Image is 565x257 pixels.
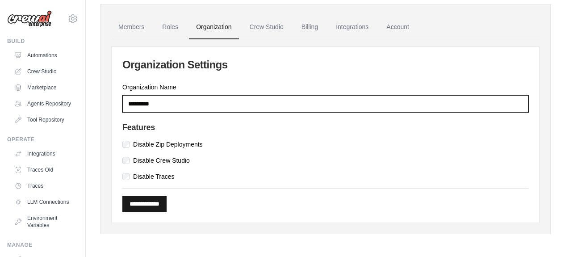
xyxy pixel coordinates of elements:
label: Disable Crew Studio [133,156,190,165]
a: Integrations [11,147,78,161]
img: Logo [7,10,52,27]
a: Marketplace [11,80,78,95]
a: Organization [189,15,239,39]
a: Integrations [329,15,376,39]
a: Tool Repository [11,113,78,127]
div: Build [7,38,78,45]
h4: Features [122,123,528,133]
a: Roles [155,15,185,39]
a: Members [111,15,151,39]
a: Crew Studio [243,15,291,39]
div: Manage [7,241,78,249]
a: Agents Repository [11,97,78,111]
label: Disable Zip Deployments [133,140,203,149]
a: Crew Studio [11,64,78,79]
a: Traces Old [11,163,78,177]
a: Automations [11,48,78,63]
a: Traces [11,179,78,193]
label: Disable Traces [133,172,175,181]
a: Account [379,15,416,39]
a: Billing [294,15,325,39]
h2: Organization Settings [122,58,528,72]
a: Environment Variables [11,211,78,232]
label: Organization Name [122,83,528,92]
div: Operate [7,136,78,143]
a: LLM Connections [11,195,78,209]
